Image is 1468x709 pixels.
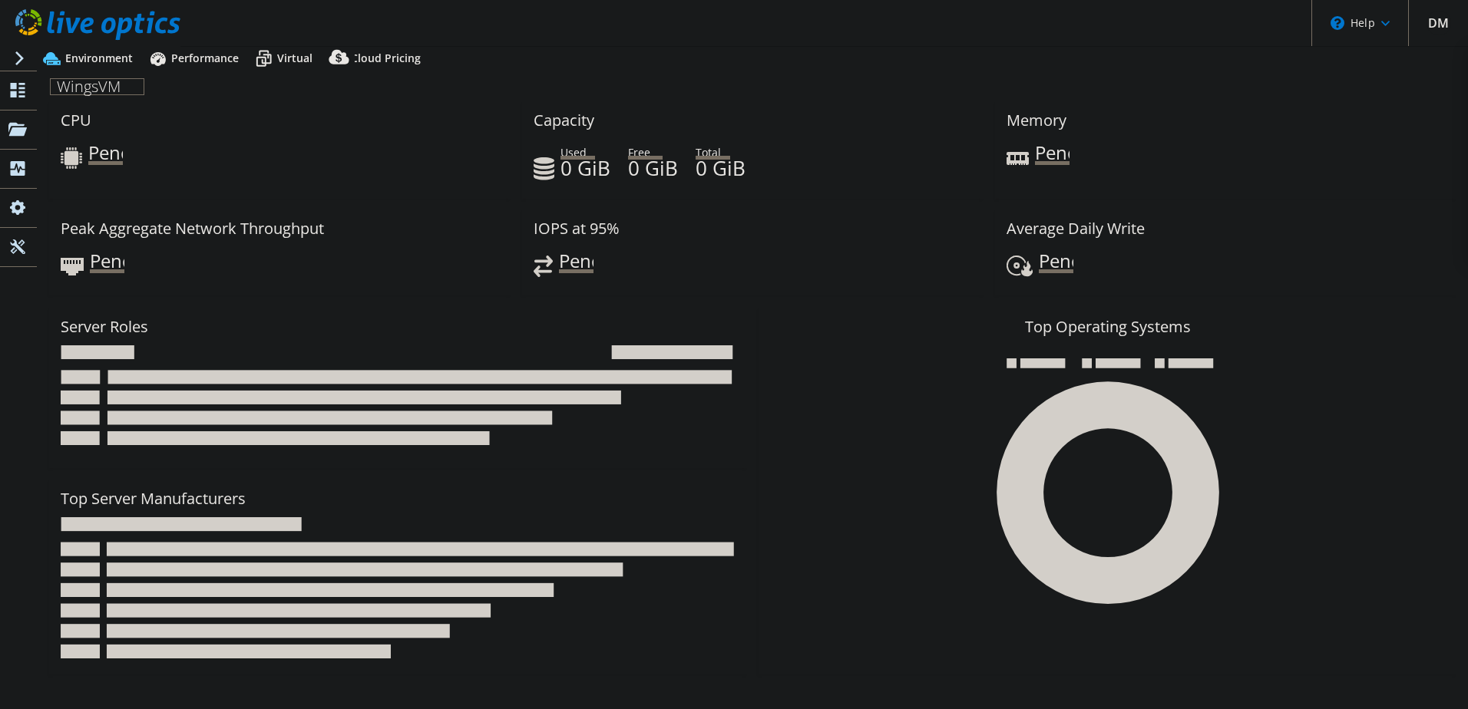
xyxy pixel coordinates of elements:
[696,160,746,176] h4: 0 GiB
[61,220,324,237] h3: Peak Aggregate Network Throughput
[61,318,148,335] h3: Server Roles
[1039,252,1073,273] span: Pending
[770,318,1446,335] h3: Top Operating Systems
[628,144,663,160] span: Free
[1007,112,1066,129] h3: Memory
[559,252,593,273] span: Pending
[534,220,620,237] h3: IOPS at 95%
[1427,11,1451,35] span: DM
[65,51,133,65] span: Environment
[1331,16,1344,30] svg: \n
[50,78,144,95] h1: WingsVM
[1007,220,1145,237] h3: Average Daily Write
[88,144,123,165] span: Pending
[534,112,594,129] h3: Capacity
[1035,144,1070,165] span: Pending
[560,144,595,160] span: Used
[560,160,610,176] h4: 0 GiB
[90,252,124,273] span: Pending
[61,112,91,129] h3: CPU
[696,144,730,160] span: Total
[61,490,246,507] h3: Top Server Manufacturers
[351,51,421,65] span: Cloud Pricing
[171,51,239,65] span: Performance
[277,51,312,65] span: Virtual
[628,160,678,176] h4: 0 GiB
